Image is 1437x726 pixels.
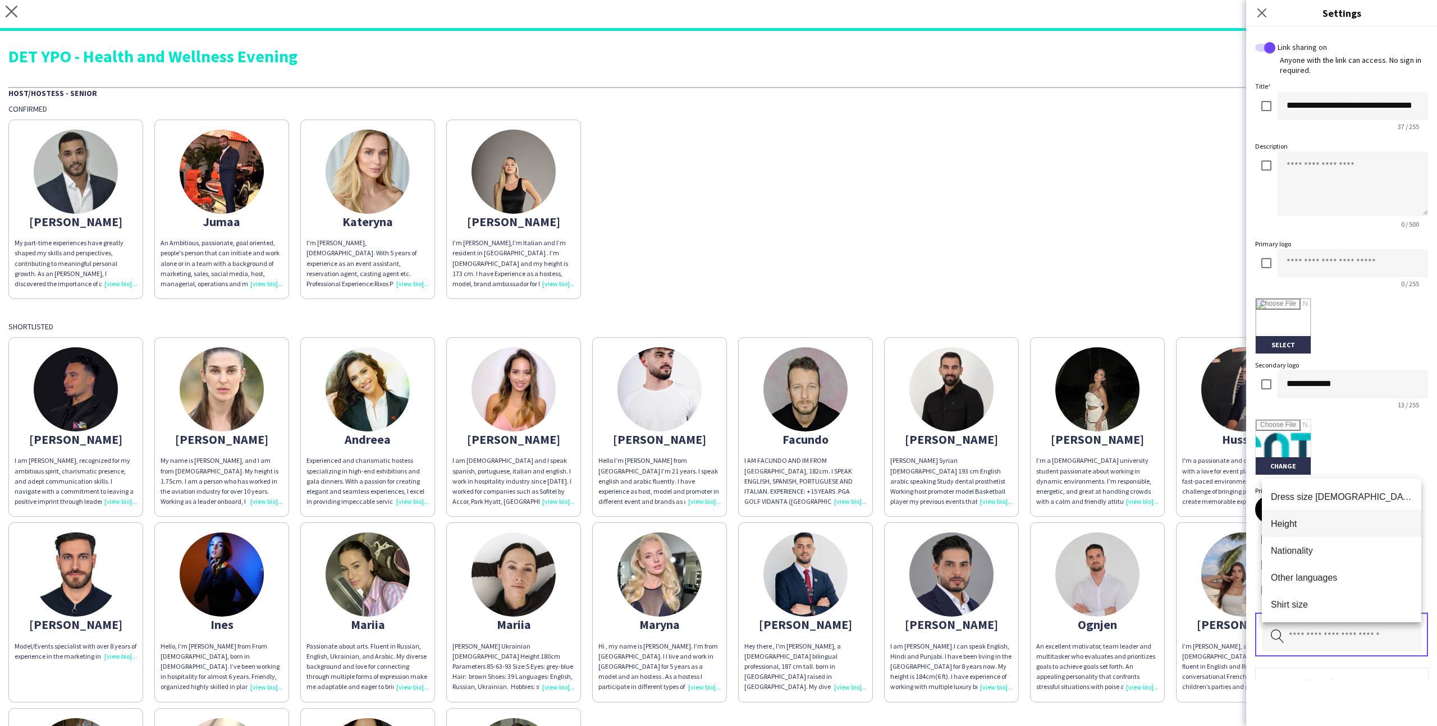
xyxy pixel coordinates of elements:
div: [PERSON_NAME] [890,619,1013,629]
div: Mariia [452,619,575,629]
div: Host/Hostess - Senior [8,87,1429,98]
div: Hi , my name is [PERSON_NAME]. I’m from [GEOGRAPHIC_DATA]. I I live and work in [GEOGRAPHIC_DATA]... [598,641,721,692]
label: Secondary logo [1255,361,1299,369]
div: Hello, I’m [PERSON_NAME] from From [DEMOGRAPHIC_DATA], born in [DEMOGRAPHIC_DATA]. I’ve been work... [161,641,283,692]
div: I’m a [DEMOGRAPHIC_DATA] university student passionate about working in dynamic environments. I’m... [1036,456,1159,507]
div: Kateryna [306,217,429,227]
img: thumb-67f67466-34b0-41a2-96e4-f79257df26a5.jpg [1055,347,1139,431]
div: An Ambitious, passionate, goal oriented, people's person that can initiate and work alone or in a... [161,238,283,289]
div: Passionate about arts. Fluent in Russian, English, Ukrainian, and Arabic. My diverse background a... [306,641,429,692]
div: [PERSON_NAME] [744,619,867,629]
img: thumb-c122b529-1d7f-4880-892c-2dba5da5d9fc.jpg [763,532,848,617]
label: Link sharing on [1275,42,1327,52]
span: Shirt size [1271,599,1412,610]
span: 0 / 500 [1392,220,1428,228]
span: Height [1271,518,1412,529]
div: Andreea [306,434,429,444]
span: Nationality [1271,545,1412,556]
div: I am [PERSON_NAME], recognized for my ambitious spirit, charismatic presence, and adept communica... [15,456,137,507]
div: My part-time experiences have greatly shaped my skills and perspectives, contributing to meaningf... [15,238,137,289]
div: Hello I’m [PERSON_NAME] from [GEOGRAPHIC_DATA] I’m 21 years. I speak english and arabic fluently.... [598,456,721,507]
div: Maryna [598,619,721,629]
span: 13 / 255 [1389,401,1428,409]
div: [PERSON_NAME] [1182,619,1305,629]
img: thumb-04c8ab8f-001e-40d4-a24f-11082c3576b6.jpg [180,130,264,214]
div: Confirmed [8,104,1429,114]
label: Primary logo [1255,240,1291,248]
div: Experienced and charismatic hostess specializing in high-end exhibitions and gala dinners. With a... [306,456,429,507]
div: I’m [PERSON_NAME],I’m Italian and I’m resident in [GEOGRAPHIC_DATA] . I’m [DEMOGRAPHIC_DATA] and ... [452,238,575,289]
div: [PERSON_NAME] Syrian [DEMOGRAPHIC_DATA] 193 cm English arabic speaking Study dental prosthetist W... [890,456,1013,507]
h3: Settings [1246,6,1437,20]
img: thumb-639b08f51f1a4.jpg [1055,532,1139,617]
div: [PERSON_NAME] [890,434,1013,444]
img: thumb-668bd5b8d56f9.jpeg [1201,532,1285,617]
div: [PERSON_NAME] [15,619,137,629]
img: thumb-d7984212-e1b2-46ba-aaf0-9df4602df6eb.jpg [326,347,410,431]
div: Ognjen [1036,619,1159,629]
span: 0 / 255 [1392,279,1428,288]
div: An excellent motivator, team leader and multitasker who evaluates and prioritizes goals to achiev... [1036,641,1159,692]
div: [PERSON_NAME] [452,217,575,227]
div: [PERSON_NAME] [15,217,137,227]
img: thumb-653b9c7585b3b.jpeg [34,532,118,617]
label: Description [1255,142,1288,150]
div: My name is [PERSON_NAME], and I am from [DEMOGRAPHIC_DATA]. My height is 1.75cm. I am a person wh... [161,456,283,507]
img: thumb-6146572cd6dce.jpeg [617,532,702,617]
div: [PERSON_NAME] [161,434,283,444]
div: Anyone with the link can access. No sign in required. [1255,55,1428,75]
div: No Attributes selected [1264,677,1419,687]
span: Dress size [DEMOGRAPHIC_DATA] [1271,491,1412,502]
div: [PERSON_NAME] Ukrainian [DEMOGRAPHIC_DATA] Height 180cm Parameters 85-63-93 Size:S Eyes: grey-blu... [452,641,575,692]
div: Mariia [306,619,429,629]
img: thumb-66dc0e5ce1933.jpg [180,347,264,431]
img: thumb-5ffea5822ed96.jpg [909,532,994,617]
img: thumb-66a2416724e80.jpeg [472,130,556,214]
img: thumb-e1168214-0d1b-466e-aa0b-88eb73a91e3f.jpg [326,532,410,617]
img: thumb-644d58d29460c.jpeg [472,347,556,431]
div: I am [PERSON_NAME].I can speak English, Hindi and Punjabi. I have been living in the [GEOGRAPHIC_... [890,641,1013,692]
label: Primary colour [1255,486,1297,495]
div: I AM FACUNDO AND IM FROM [GEOGRAPHIC_DATA], 182cm. I SPEAK ENGLISH, SPANISH, PORTUGUESE AND ITALI... [744,456,867,507]
div: Ines [161,619,283,629]
img: thumb-2515096a-1237-4e11-847e-ef6f4d90c0ca.jpg [1201,347,1285,431]
div: Jumaa [161,217,283,227]
div: Model/Events specialist with over 8 years of experience in the marketing industry [15,641,137,661]
div: Shortlisted [8,321,1429,332]
div: I am [DEMOGRAPHIC_DATA] and I speak spanish, portuguese, italian and english. I work in hospitali... [452,456,575,507]
img: thumb-670f7aee9147a.jpeg [472,532,556,617]
span: Other languages [1271,572,1412,583]
div: [PERSON_NAME] [598,434,721,444]
div: Hussain [1182,434,1305,444]
div: DET YPO - Health and Wellness Evening [8,48,1429,65]
div: I’m [PERSON_NAME], a [DEMOGRAPHIC_DATA] event coordinator fluent in English and Russian, with con... [1182,641,1305,692]
img: thumb-655e038b730e8.jpg [763,347,848,431]
img: thumb-bdfcdad9-b945-4dc0-9ba9-75ae44a092d5.jpg [617,347,702,431]
div: [PERSON_NAME] [452,434,575,444]
img: thumb-637b9d65486dc.jpeg [180,532,264,617]
div: Facundo [744,434,867,444]
div: [PERSON_NAME] [1036,434,1159,444]
div: I'm a passionate and driven individual with a love for event planning. I thrive in fast-paced env... [1182,456,1305,507]
img: thumb-68d51387403e7.jpeg [909,347,994,431]
img: thumb-68a5c672616e3.jpeg [34,347,118,431]
div: [PERSON_NAME] [15,434,137,444]
div: Hey there , I'm [PERSON_NAME], a [DEMOGRAPHIC_DATA] bilingual professional, 187 cm tall. born in ... [744,641,867,692]
span: 37 / 255 [1389,122,1428,131]
img: thumb-67c98d805fc58.jpeg [326,130,410,214]
img: thumb-6656fbc3a5347.jpeg [34,130,118,214]
div: I'm [PERSON_NAME], [DEMOGRAPHIC_DATA]. With 5 years of experience as an event assistant, reservat... [306,238,429,289]
label: Title [1255,82,1271,90]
